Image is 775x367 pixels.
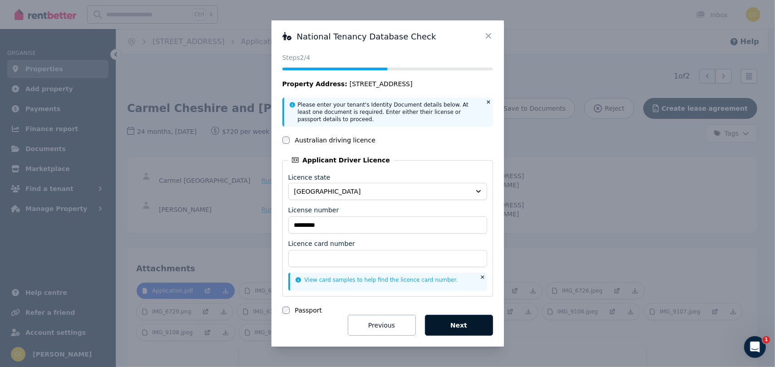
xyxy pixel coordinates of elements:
[282,53,493,62] p: Steps 2 /4
[288,156,394,165] legend: Applicant Driver Licence
[763,336,770,343] span: 1
[288,183,487,200] button: [GEOGRAPHIC_DATA]
[295,306,322,315] label: Passport
[744,336,766,358] iframe: Intercom live chat
[298,101,480,123] p: Please enter your tenant's Identity Document details below. At least one document is required. En...
[295,136,375,145] label: Australian driving licence
[294,187,469,196] span: [GEOGRAPHIC_DATA]
[282,80,347,88] span: Property Address:
[288,206,339,215] label: License number
[282,31,493,42] h3: National Tenancy Database Check
[425,315,493,336] button: Next
[348,315,416,336] button: Previous
[288,174,331,181] label: Licence state
[296,277,458,283] a: View card samples to help find the licence card number.
[350,79,413,88] span: [STREET_ADDRESS]
[288,239,355,248] label: Licence card number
